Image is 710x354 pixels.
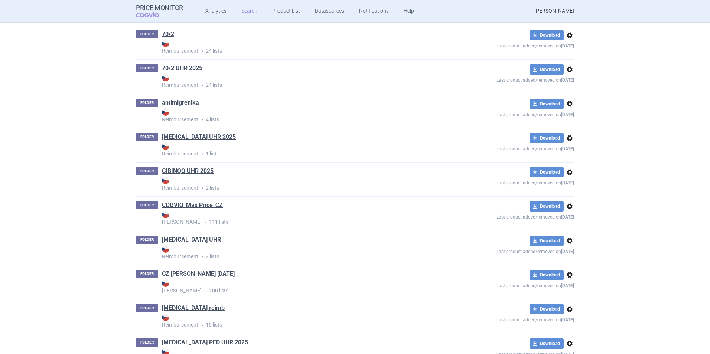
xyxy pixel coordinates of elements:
h1: 70/2 [162,30,174,40]
strong: [DATE] [561,146,574,151]
a: 70/2 UHR 2025 [162,64,202,72]
a: CZ [PERSON_NAME] [DATE] [162,270,235,278]
button: Download [530,304,564,314]
h1: ENBREL PED UHR 2025 [162,338,248,348]
button: Download [530,270,564,280]
strong: Reimbursement [162,74,443,88]
strong: Reimbursement [162,314,443,328]
button: Download [530,30,564,40]
strong: Reimbursement [162,108,443,122]
i: • [202,219,209,226]
h1: Eliquis reimb [162,304,225,314]
strong: [DATE] [561,112,574,117]
p: FOLDER [136,30,158,38]
strong: Reimbursement [162,177,443,191]
span: COGVIO [136,12,169,17]
i: • [198,116,206,124]
p: FOLDER [136,338,158,347]
p: FOLDER [136,304,158,312]
a: 70/2 [162,30,174,38]
p: 100 lists [162,279,443,295]
p: FOLDER [136,236,158,244]
p: FOLDER [136,270,158,278]
p: 111 lists [162,211,443,226]
i: • [198,322,206,329]
a: CIBINQO UHR 2025 [162,167,214,175]
img: CZ [162,245,169,253]
p: Last product added/removed on [443,143,574,153]
img: CZ [162,314,169,321]
img: CZ [162,177,169,184]
i: • [198,82,206,89]
i: • [198,47,206,55]
h1: 70/2 UHR 2025 [162,64,202,74]
p: Last product added/removed on [443,109,574,118]
p: Last product added/removed on [443,75,574,84]
h1: BESPONSA UHR 2025 [162,133,236,142]
strong: [DATE] [561,78,574,83]
h1: Cresemba UHR [162,236,221,245]
img: CZ [162,108,169,116]
p: 16 lists [162,314,443,329]
p: FOLDER [136,201,158,209]
i: • [202,287,209,295]
h1: CIBINQO UHR 2025 [162,167,214,177]
p: FOLDER [136,167,158,175]
p: FOLDER [136,64,158,72]
p: 2 lists [162,245,443,260]
i: • [198,184,206,192]
strong: [DATE] [561,283,574,288]
i: • [198,253,206,260]
strong: [DATE] [561,249,574,254]
h1: COGVIO_Max Price_CZ [162,201,223,211]
button: Download [530,201,564,212]
p: 24 lists [162,40,443,55]
p: FOLDER [136,133,158,141]
strong: Reimbursement [162,142,443,157]
p: Last product added/removed on [443,246,574,255]
p: FOLDER [136,99,158,107]
button: Download [530,99,564,109]
p: Last product added/removed on [443,40,574,50]
strong: Price Monitor [136,4,183,12]
strong: [DATE] [561,214,574,220]
a: [MEDICAL_DATA] reimb [162,304,225,312]
button: Download [530,236,564,246]
a: Price MonitorCOGVIO [136,4,183,18]
strong: [DATE] [561,43,574,49]
button: Download [530,64,564,75]
button: Download [530,133,564,143]
strong: [DATE] [561,180,574,186]
a: [MEDICAL_DATA] UHR 2025 [162,133,236,141]
button: Download [530,167,564,177]
p: Last product added/removed on [443,314,574,324]
h1: antimigrenika [162,99,199,108]
i: • [198,150,206,158]
img: CZ [162,142,169,150]
p: Last product added/removed on [443,212,574,221]
p: Last product added/removed on [443,177,574,187]
img: CZ [162,40,169,47]
p: Last product added/removed on [443,280,574,289]
p: 2 lists [162,177,443,192]
a: [MEDICAL_DATA] UHR [162,236,221,244]
p: 1 list [162,142,443,158]
p: 24 lists [162,74,443,89]
img: CZ [162,279,169,287]
a: antimigrenika [162,99,199,107]
a: COGVIO_Max Price_CZ [162,201,223,209]
strong: Reimbursement [162,245,443,259]
a: [MEDICAL_DATA] PED UHR 2025 [162,338,248,347]
strong: [PERSON_NAME] [162,279,443,294]
strong: [DATE] [561,317,574,322]
img: CZ [162,211,169,218]
p: 4 lists [162,108,443,124]
strong: Reimbursement [162,40,443,54]
h1: CZ MAX PRICE April 2025 [162,270,235,279]
button: Download [530,338,564,349]
img: CZ [162,74,169,81]
strong: [PERSON_NAME] [162,211,443,225]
